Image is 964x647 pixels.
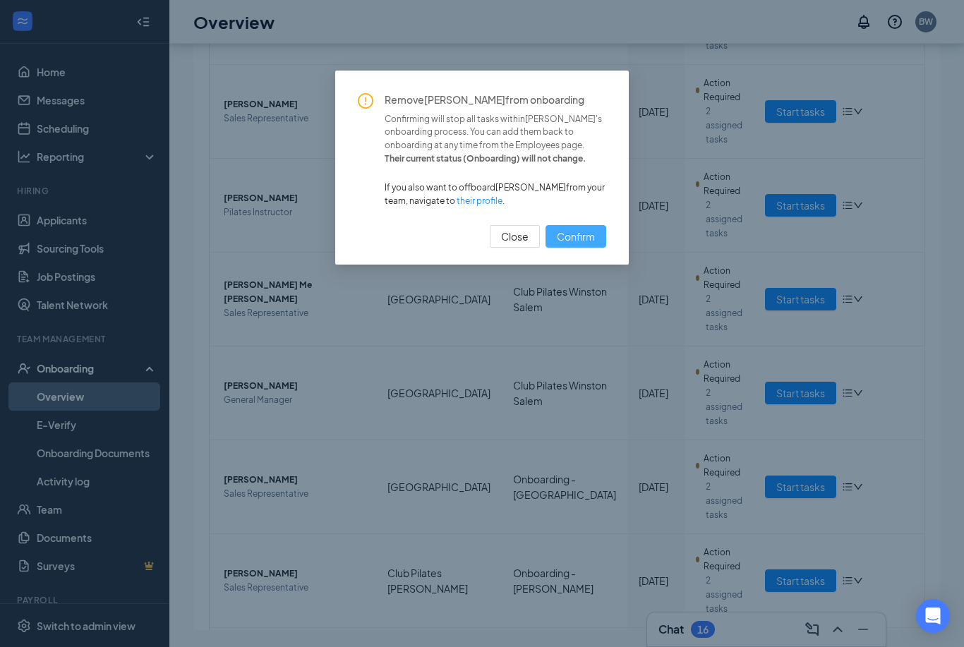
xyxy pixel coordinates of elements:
[358,93,373,109] span: exclamation-circle
[501,229,529,244] span: Close
[490,225,540,248] button: Close
[385,93,606,107] span: Remove [PERSON_NAME] from onboarding
[457,195,502,206] a: their profile
[385,113,606,153] span: Confirming will stop all tasks within [PERSON_NAME] 's onboarding process. You can add them back ...
[385,152,606,166] span: Their current status ( Onboarding ) will not change.
[546,225,606,248] button: Confirm
[385,181,606,208] span: If you also want to offboard [PERSON_NAME] from your team, navigate to .
[916,599,950,633] div: Open Intercom Messenger
[557,229,595,244] span: Confirm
